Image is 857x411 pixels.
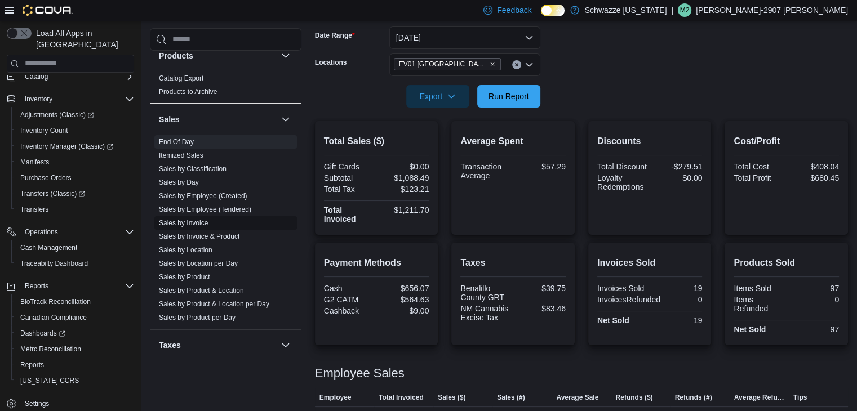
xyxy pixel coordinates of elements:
[413,85,463,108] span: Export
[11,154,139,170] button: Manifests
[460,162,510,180] div: Transaction Average
[159,300,269,309] span: Sales by Product & Location per Day
[159,219,208,227] a: Sales by Invoice
[159,205,251,214] span: Sales by Employee (Tendered)
[20,142,113,151] span: Inventory Manager (Classic)
[159,245,212,254] span: Sales by Location
[585,3,667,17] p: Schwazze [US_STATE]
[789,162,839,171] div: $408.04
[150,135,301,329] div: Sales
[525,60,534,69] button: Open list of options
[16,374,134,387] span: Washington CCRS
[11,186,139,202] a: Transfers (Classic)
[16,124,73,137] a: Inventory Count
[159,88,217,96] a: Products to Archive
[16,203,53,216] a: Transfers
[159,273,210,281] a: Sales by Product
[159,165,227,173] a: Sales by Classification
[20,205,48,214] span: Transfers
[279,338,292,352] button: Taxes
[20,397,54,410] a: Settings
[159,50,277,61] button: Products
[2,278,139,294] button: Reports
[11,139,139,154] a: Inventory Manager (Classic)
[16,187,90,200] a: Transfers (Classic)
[489,61,496,68] button: Remove EV01 North Valley from selection in this group
[159,178,199,187] span: Sales by Day
[159,300,269,308] a: Sales by Product & Location per Day
[20,173,72,182] span: Purchase Orders
[652,162,702,171] div: -$279.51
[438,393,465,402] span: Sales ($)
[734,162,784,171] div: Total Cost
[324,306,374,315] div: Cashback
[11,123,139,139] button: Inventory Count
[512,60,521,69] button: Clear input
[597,316,629,325] strong: Net Sold
[497,5,531,16] span: Feedback
[379,173,429,182] div: $1,088.49
[399,59,487,70] span: EV01 [GEOGRAPHIC_DATA]
[789,173,839,182] div: $680.45
[159,87,217,96] span: Products to Archive
[16,171,76,185] a: Purchase Orders
[16,374,83,387] a: [US_STATE] CCRS
[460,256,566,270] h2: Taxes
[16,171,134,185] span: Purchase Orders
[460,135,566,148] h2: Average Spent
[159,151,203,160] span: Itemized Sales
[159,74,203,83] span: Catalog Export
[652,284,702,293] div: 19
[159,192,247,200] a: Sales by Employee (Created)
[675,393,712,402] span: Refunds (#)
[20,376,79,385] span: [US_STATE] CCRS
[16,108,99,122] a: Adjustments (Classic)
[597,173,647,191] div: Loyalty Redemptions
[20,243,77,252] span: Cash Management
[11,256,139,271] button: Traceabilty Dashboard
[25,227,58,236] span: Operations
[319,393,352,402] span: Employee
[20,396,134,410] span: Settings
[324,205,356,224] strong: Total Invoiced
[734,256,839,270] h2: Products Sold
[159,191,247,200] span: Sales by Employee (Created)
[20,92,57,106] button: Inventory
[159,151,203,159] a: Itemized Sales
[11,202,139,217] button: Transfers
[20,329,65,338] span: Dashboards
[16,295,95,309] a: BioTrack Reconciliation
[159,232,239,241] span: Sales by Invoice & Product
[734,135,839,148] h2: Cost/Profit
[671,3,673,17] p: |
[477,85,540,108] button: Run Report
[16,155,134,169] span: Manifests
[25,95,52,104] span: Inventory
[159,314,236,321] a: Sales by Product per Day
[16,140,134,153] span: Inventory Manager (Classic)
[597,256,703,270] h2: Invoices Sold
[315,58,347,67] label: Locations
[279,49,292,62] button: Products
[16,203,134,216] span: Transfers
[25,399,49,408] span: Settings
[16,358,48,372] a: Reports
[20,297,91,306] span: BioTrack Reconciliation
[734,325,766,334] strong: Net Sold
[324,162,374,171] div: Gift Cards
[25,72,48,81] span: Catalog
[497,393,525,402] span: Sales (#)
[20,225,134,239] span: Operations
[159,218,208,227] span: Sales by Invoice
[159,246,212,254] a: Sales by Location
[665,295,702,304] div: 0
[379,205,429,215] div: $1,211.70
[159,339,277,351] button: Taxes
[324,185,374,194] div: Total Tax
[159,74,203,82] a: Catalog Export
[20,259,88,268] span: Traceabilty Dashboard
[159,260,238,267] a: Sales by Location per Day
[159,287,244,294] a: Sales by Product & Location
[20,158,49,167] span: Manifests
